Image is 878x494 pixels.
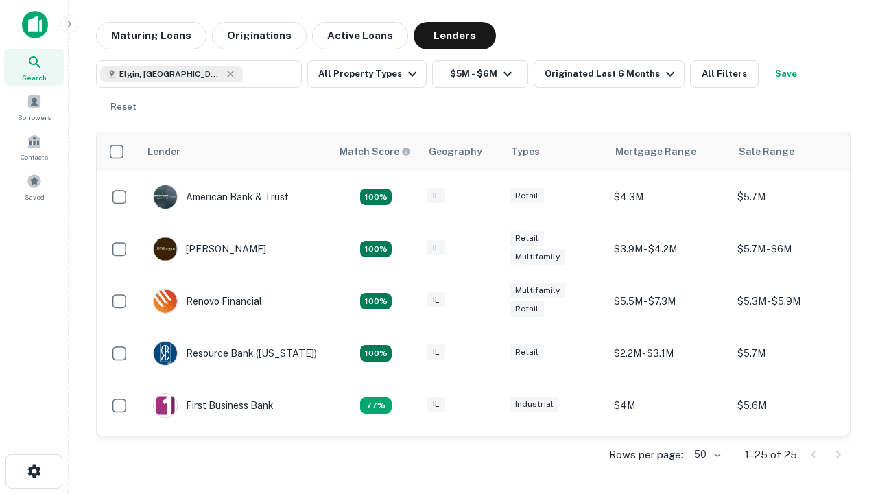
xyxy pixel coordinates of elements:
div: Capitalize uses an advanced AI algorithm to match your search with the best lender. The match sco... [340,144,411,159]
span: Elgin, [GEOGRAPHIC_DATA], [GEOGRAPHIC_DATA] [119,68,222,80]
th: Lender [139,132,331,171]
button: Maturing Loans [96,22,206,49]
th: Capitalize uses an advanced AI algorithm to match your search with the best lender. The match sco... [331,132,420,171]
button: $5M - $6M [432,60,528,88]
td: $3.9M - $4.2M [607,223,731,275]
button: Originations [212,22,307,49]
div: Renovo Financial [153,289,262,314]
a: Saved [4,168,64,205]
span: Search [22,72,47,83]
td: $2.2M - $3.1M [607,327,731,379]
th: Sale Range [731,132,854,171]
a: Search [4,49,64,86]
div: IL [427,344,445,360]
img: picture [154,237,177,261]
a: Contacts [4,128,64,165]
button: All Property Types [307,60,427,88]
button: Lenders [414,22,496,49]
div: First Business Bank [153,393,274,418]
div: IL [427,292,445,308]
div: Sale Range [739,143,794,160]
div: Matching Properties: 7, hasApolloMatch: undefined [360,189,392,205]
div: Retail [510,188,544,204]
div: Retail [510,344,544,360]
img: picture [154,342,177,365]
td: $4M [607,379,731,432]
div: [PERSON_NAME] [153,237,266,261]
span: Saved [25,191,45,202]
div: IL [427,188,445,204]
td: $5.3M - $5.9M [731,275,854,327]
div: 50 [689,445,723,464]
td: $3.1M [607,432,731,484]
p: 1–25 of 25 [745,447,797,463]
div: Retail [510,301,544,317]
img: picture [154,290,177,313]
td: $5.6M [731,379,854,432]
td: $5.7M [731,171,854,223]
td: $5.7M - $6M [731,223,854,275]
img: capitalize-icon.png [22,11,48,38]
button: All Filters [690,60,759,88]
button: Originated Last 6 Months [534,60,685,88]
div: Matching Properties: 4, hasApolloMatch: undefined [360,345,392,362]
div: IL [427,240,445,256]
div: Retail [510,231,544,246]
th: Mortgage Range [607,132,731,171]
div: Types [511,143,540,160]
div: Lender [147,143,180,160]
td: $5.1M [731,432,854,484]
div: American Bank & Trust [153,185,289,209]
div: Mortgage Range [615,143,696,160]
img: picture [154,394,177,417]
p: Rows per page: [609,447,683,463]
img: picture [154,185,177,209]
span: Contacts [21,152,48,163]
div: Matching Properties: 3, hasApolloMatch: undefined [360,397,392,414]
button: Active Loans [312,22,408,49]
div: Matching Properties: 4, hasApolloMatch: undefined [360,293,392,309]
th: Geography [420,132,503,171]
div: Resource Bank ([US_STATE]) [153,341,317,366]
a: Borrowers [4,89,64,126]
div: Matching Properties: 4, hasApolloMatch: undefined [360,241,392,257]
th: Types [503,132,607,171]
div: Industrial [510,397,559,412]
h6: Match Score [340,144,408,159]
div: IL [427,397,445,412]
button: Save your search to get updates of matches that match your search criteria. [764,60,808,88]
td: $4.3M [607,171,731,223]
td: $5.5M - $7.3M [607,275,731,327]
div: Geography [429,143,482,160]
iframe: Chat Widget [809,384,878,450]
td: $5.7M [731,327,854,379]
button: Reset [102,93,145,121]
span: Borrowers [18,112,51,123]
div: Multifamily [510,283,565,298]
div: Multifamily [510,249,565,265]
div: Originated Last 6 Months [545,66,678,82]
